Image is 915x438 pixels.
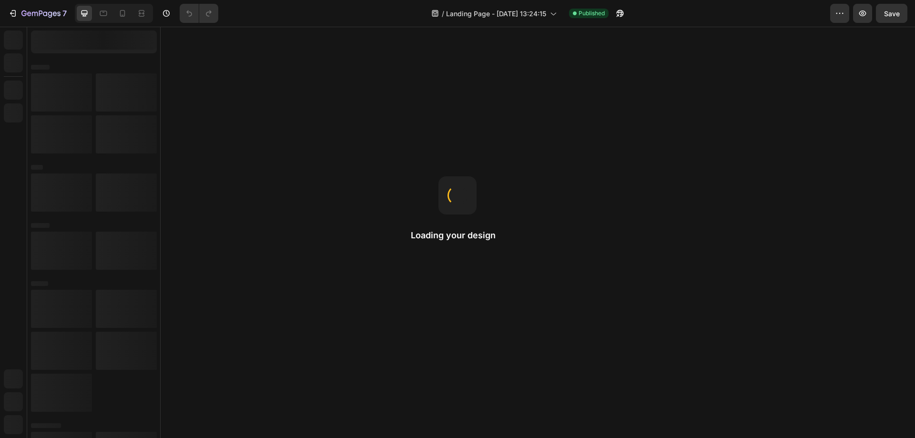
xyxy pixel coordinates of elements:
[442,9,444,19] span: /
[180,4,218,23] div: Undo/Redo
[876,4,907,23] button: Save
[446,9,546,19] span: Landing Page - [DATE] 13:24:15
[411,230,504,241] h2: Loading your design
[62,8,67,19] p: 7
[884,10,900,18] span: Save
[579,9,605,18] span: Published
[4,4,71,23] button: 7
